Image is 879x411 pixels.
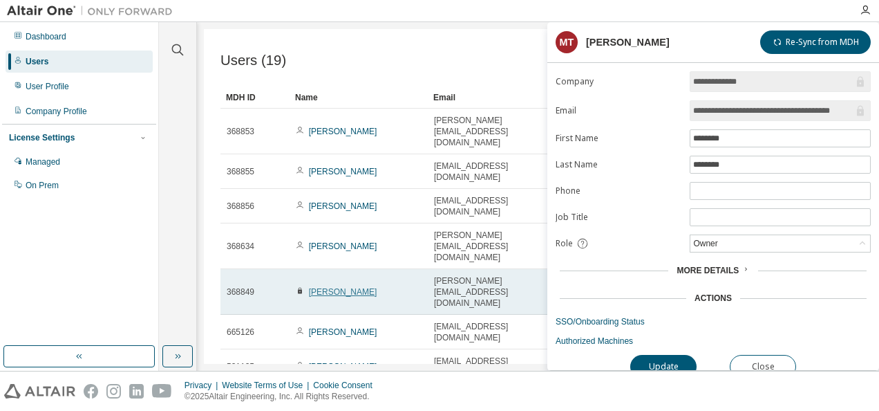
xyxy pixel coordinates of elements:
span: 368853 [227,126,254,137]
label: Phone [556,185,681,197]
span: [PERSON_NAME][EMAIL_ADDRESS][DOMAIN_NAME] [434,275,560,309]
div: On Prem [26,180,59,191]
img: instagram.svg [106,384,121,399]
label: Email [556,105,681,116]
span: 531135 [227,361,254,372]
a: [PERSON_NAME] [309,201,377,211]
span: Users (19) [220,53,286,68]
span: 368634 [227,241,254,252]
span: 665126 [227,327,254,338]
div: License Settings [9,132,75,143]
div: Website Terms of Use [222,380,313,391]
a: Authorized Machines [556,336,871,347]
a: SSO/Onboarding Status [556,316,871,327]
span: 368856 [227,201,254,212]
div: Cookie Consent [313,380,380,391]
a: [PERSON_NAME] [309,241,377,251]
a: [PERSON_NAME] [309,327,377,337]
span: [EMAIL_ADDRESS][DOMAIN_NAME] [434,356,560,378]
label: Job Title [556,212,681,223]
button: Close [730,355,796,378]
span: [EMAIL_ADDRESS][DOMAIN_NAME] [434,195,560,217]
div: User Profile [26,81,69,92]
div: Name [295,86,422,109]
div: Privacy [185,380,222,391]
button: Re-Sync from MDH [760,30,871,54]
div: Company Profile [26,106,87,117]
label: Last Name [556,159,681,170]
div: MT [556,31,578,53]
img: linkedin.svg [129,384,144,399]
span: [PERSON_NAME][EMAIL_ADDRESS][DOMAIN_NAME] [434,115,560,148]
div: Owner [690,235,870,252]
div: Managed [26,156,60,167]
img: altair_logo.svg [4,384,75,399]
label: Company [556,76,681,87]
button: Update [630,355,697,378]
div: Owner [691,236,719,251]
span: 368855 [227,166,254,177]
span: [EMAIL_ADDRESS][DOMAIN_NAME] [434,161,560,183]
span: 368849 [227,286,254,298]
p: © 2025 Altair Engineering, Inc. All Rights Reserved. [185,391,381,403]
img: youtube.svg [152,384,172,399]
span: [PERSON_NAME][EMAIL_ADDRESS][DOMAIN_NAME] [434,230,560,263]
span: More Details [677,266,739,275]
img: Altair One [7,4,180,18]
a: [PERSON_NAME] [309,362,377,372]
span: Role [556,238,573,249]
a: [PERSON_NAME] [309,127,377,136]
div: [PERSON_NAME] [586,37,670,48]
div: Dashboard [26,31,66,42]
div: Users [26,56,48,67]
div: MDH ID [226,86,284,109]
img: facebook.svg [84,384,98,399]
a: [PERSON_NAME] [309,287,377,297]
a: [PERSON_NAME] [309,167,377,176]
div: Email [433,86,560,109]
div: Actions [694,293,732,304]
label: First Name [556,133,681,144]
span: [EMAIL_ADDRESS][DOMAIN_NAME] [434,321,560,343]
